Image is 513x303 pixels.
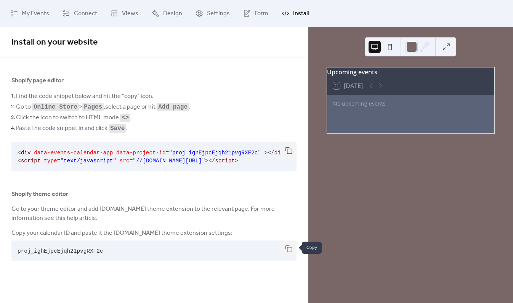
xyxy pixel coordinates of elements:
span: data-events-calendar-app [34,150,113,156]
span: = [57,158,61,164]
span: " [169,150,172,156]
span: Settings [207,9,230,18]
span: Connect [74,9,97,18]
span: </ [268,150,274,156]
span: script [21,158,41,164]
span: Copy [302,242,322,254]
span: //[DOMAIN_NAME][URL] [136,158,202,164]
a: Settings [190,3,236,24]
span: < [18,158,21,164]
div: Upcoming events [327,67,494,77]
code: Pages [84,104,102,111]
span: div [21,150,31,156]
span: Go to your theme editor and add [DOMAIN_NAME] theme extension to the relevant page. For more info... [11,205,297,223]
span: Shopify page editor [11,76,64,85]
span: > [235,158,238,164]
span: " [133,158,136,164]
span: < [18,150,21,156]
span: > [205,158,208,164]
span: Go to > , select a page or hit . [16,103,191,112]
span: div [274,150,284,156]
span: Paste the code snippet in and click . [16,124,128,133]
code: Add page [158,104,188,111]
div: No upcoming events [333,100,488,107]
span: Views [122,9,138,18]
span: data-project-id [116,150,166,156]
span: Shopify theme editor [11,190,68,199]
a: Views [105,3,144,24]
a: My Events [5,3,55,24]
span: Find the code snippet below and hit the "copy" icon. [16,92,154,101]
span: Install [293,9,309,18]
span: " [113,158,116,164]
a: Install [276,3,314,24]
span: Copy your calendar ID and paste it the [DOMAIN_NAME] theme extension settings: [11,229,232,238]
span: Design [163,9,182,18]
span: Click the icon to switch to HTML mode . [16,113,132,122]
span: " [258,150,261,156]
span: type [44,158,57,164]
span: > [265,150,268,156]
code: Save [110,125,125,132]
span: script [215,158,235,164]
span: </ [208,158,215,164]
a: Form [237,3,274,24]
a: Design [146,3,188,24]
code: Online Store [34,104,77,111]
span: " [202,158,205,164]
a: Connect [57,3,103,24]
a: this help article [55,212,96,224]
span: = [130,158,133,164]
span: src [120,158,130,164]
span: proj_ighEjpcEjqh21pvgRXF2c [172,150,258,156]
span: Install on your website [11,34,98,51]
span: = [166,150,169,156]
span: " [60,158,64,164]
span: My Events [22,9,49,18]
span: Form [255,9,268,18]
span: text/javascript [64,158,113,164]
span: proj_ighEjpcEjqh21pvgRXF2c [18,248,103,254]
code: <> [122,114,129,121]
